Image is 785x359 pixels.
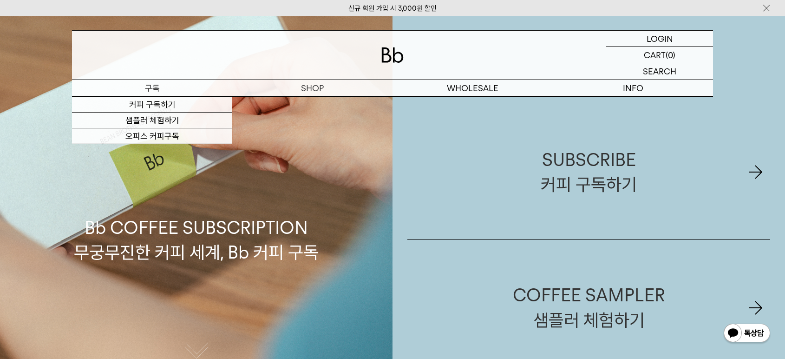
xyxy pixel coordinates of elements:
[606,31,713,47] a: LOGIN
[348,4,437,13] a: 신규 회원 가입 시 3,000원 할인
[72,97,232,113] a: 커피 구독하기
[643,63,676,80] p: SEARCH
[72,80,232,96] a: 구독
[72,113,232,128] a: 샘플러 체험하기
[513,283,665,332] div: COFFEE SAMPLER 샘플러 체험하기
[72,128,232,144] a: 오피스 커피구독
[392,80,553,96] p: WHOLESALE
[74,127,319,265] p: Bb COFFEE SUBSCRIPTION 무궁무진한 커피 세계, Bb 커피 구독
[553,80,713,96] p: INFO
[407,105,770,239] a: SUBSCRIBE커피 구독하기
[232,80,392,96] a: SHOP
[381,47,404,63] img: 로고
[541,147,637,197] div: SUBSCRIBE 커피 구독하기
[644,47,666,63] p: CART
[606,47,713,63] a: CART (0)
[666,47,675,63] p: (0)
[723,323,771,345] img: 카카오톡 채널 1:1 채팅 버튼
[647,31,673,47] p: LOGIN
